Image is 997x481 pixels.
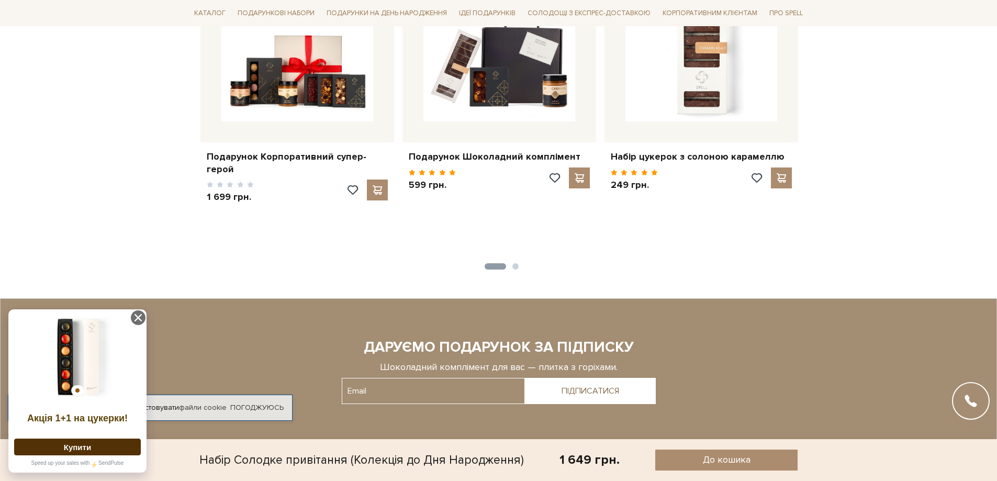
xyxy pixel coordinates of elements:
[658,4,761,22] a: Корпоративним клієнтам
[512,263,519,270] button: 2 of 2
[655,450,798,471] button: До кошика
[207,151,388,175] a: Подарунок Корпоративний супер-герой
[8,403,292,412] div: Я дозволяю [DOMAIN_NAME] використовувати
[455,5,520,21] span: Ідеї подарунків
[611,151,792,163] a: Набір цукерок з солоною карамеллю
[230,403,284,412] a: Погоджуюсь
[207,191,254,203] p: 1 699 грн.
[485,263,506,270] button: 1 of 2
[523,4,655,22] a: Солодощі з експрес-доставкою
[179,403,227,412] a: файли cookie
[611,179,658,191] p: 249 грн.
[559,452,620,468] div: 1 649 грн.
[322,5,451,21] span: Подарунки на День народження
[409,179,456,191] p: 599 грн.
[765,5,807,21] span: Про Spell
[409,151,590,163] a: Подарунок Шоколадний комплімент
[190,5,230,21] span: Каталог
[233,5,319,21] span: Подарункові набори
[199,450,524,471] div: Набір Солодке привітання (Колекція до Дня Народження)
[703,454,750,466] span: До кошика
